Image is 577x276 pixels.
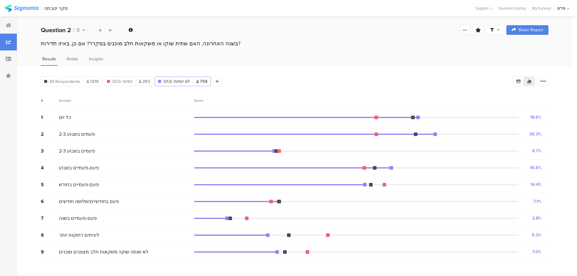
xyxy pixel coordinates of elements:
span: Share Report [518,28,543,32]
div: בשנה האחרונה, האם שתית שוקו או משקאות חלב מוכנים במקרר? אם כן, באיזו תדירות? [41,40,548,47]
div: | [41,5,42,12]
span: 2-3 פעמים בשבוע [59,131,95,138]
div: 6.2% [532,232,542,238]
div: Support [475,4,492,13]
span: לא שותה שוקו/ משקאות חלב מצוננים מוכנים [59,248,148,255]
div: Score [194,98,207,103]
span: All Respondents [50,78,80,85]
span: פעם-פעמיים בחודש [59,181,99,188]
span: כל יום [59,114,71,121]
div: 7.1% [533,198,542,205]
a: Question Library [495,5,529,11]
span: פעם בחודשיים/שלושה חודשים [59,198,119,205]
div: Answer [59,98,71,103]
div: 20.3% [530,131,542,137]
div: 18.9% [530,114,542,120]
div: 5 [41,181,59,188]
div: 2 [41,131,59,138]
div: פז"מ [557,5,565,11]
div: 4 [41,164,59,171]
span: Results [42,56,56,62]
img: segmanta logo [5,5,38,12]
div: סקר יטבתה [44,5,68,11]
span: Q1.5: לא יומיות [163,78,190,85]
div: 16.6% [530,165,542,171]
div: 14.4% [530,181,542,188]
span: 293 [139,78,150,85]
div: 1 [41,114,59,121]
div: 6 [41,198,59,205]
span: 8 [76,26,80,35]
span: Q1.5: יומיות [112,78,133,85]
span: לעיתים רחוקות יותר [59,232,99,238]
div: 3 [41,147,59,154]
div: # [41,98,59,103]
div: 7.0% [532,249,542,255]
a: My Surveys [529,5,554,11]
span: / [73,26,75,35]
div: 9 [41,248,59,255]
span: פעם-פעמיים בשבוע [59,164,99,171]
div: 2.8% [532,215,542,221]
div: 6.7% [532,148,542,154]
span: 1215 [87,78,99,85]
div: 8 [41,232,59,238]
span: Relate [67,56,78,62]
div: 7 [41,215,59,222]
span: 758 [196,78,207,85]
span: 2-3 פעמים בשבוע [59,147,95,154]
span: פעם-פעמיים בשנה [59,215,97,222]
span: Insights [89,56,103,62]
b: Question 2 [41,26,71,35]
